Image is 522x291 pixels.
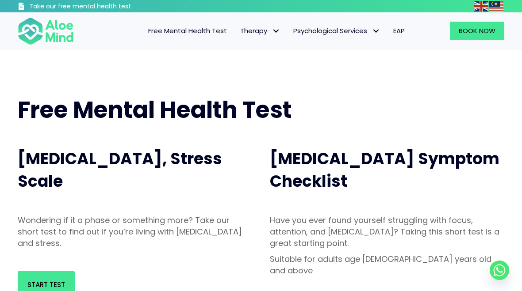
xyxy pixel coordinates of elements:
p: Have you ever found yourself struggling with focus, attention, and [MEDICAL_DATA]? Taking this sh... [270,215,504,249]
span: Free Mental Health Test [148,26,227,35]
span: Therapy: submenu [269,25,282,38]
nav: Menu [83,22,411,40]
span: Book Now [459,26,495,35]
span: EAP [393,26,405,35]
p: Suitable for adults age [DEMOGRAPHIC_DATA] years old and above [270,253,504,276]
span: Therapy [240,26,280,35]
span: [MEDICAL_DATA], Stress Scale [18,147,222,192]
span: Start Test [27,280,65,289]
span: [MEDICAL_DATA] Symptom Checklist [270,147,499,192]
img: Aloe mind Logo [18,17,74,45]
img: ms [489,1,503,11]
a: TherapyTherapy: submenu [234,22,287,40]
img: en [474,1,488,11]
a: Whatsapp [490,261,509,280]
a: Free Mental Health Test [142,22,234,40]
a: Malay [489,1,504,11]
a: English [474,1,489,11]
a: Take our free mental health test [18,2,169,12]
a: Psychological ServicesPsychological Services: submenu [287,22,387,40]
a: Book Now [450,22,504,40]
h3: Take our free mental health test [29,2,169,11]
a: EAP [387,22,411,40]
span: Free Mental Health Test [18,94,292,126]
span: Psychological Services: submenu [369,25,382,38]
span: Psychological Services [293,26,380,35]
p: Wondering if it a phase or something more? Take our short test to find out if you’re living with ... [18,215,252,249]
